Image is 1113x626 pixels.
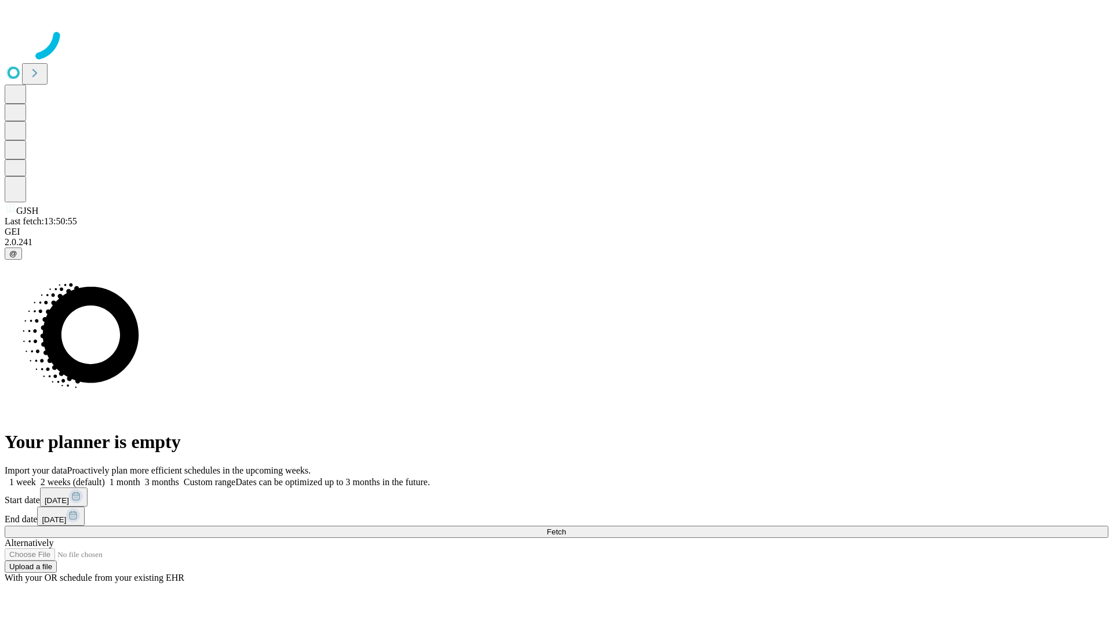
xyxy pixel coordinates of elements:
[5,526,1108,538] button: Fetch
[16,206,38,216] span: GJSH
[5,487,1108,507] div: Start date
[5,431,1108,453] h1: Your planner is empty
[5,561,57,573] button: Upload a file
[5,507,1108,526] div: End date
[235,477,430,487] span: Dates can be optimized up to 3 months in the future.
[184,477,235,487] span: Custom range
[9,477,36,487] span: 1 week
[110,477,140,487] span: 1 month
[5,248,22,260] button: @
[547,527,566,536] span: Fetch
[9,249,17,258] span: @
[42,515,66,524] span: [DATE]
[5,227,1108,237] div: GEI
[40,487,88,507] button: [DATE]
[5,538,53,548] span: Alternatively
[67,465,311,475] span: Proactively plan more efficient schedules in the upcoming weeks.
[5,216,77,226] span: Last fetch: 13:50:55
[41,477,105,487] span: 2 weeks (default)
[45,496,69,505] span: [DATE]
[145,477,179,487] span: 3 months
[5,237,1108,248] div: 2.0.241
[5,573,184,583] span: With your OR schedule from your existing EHR
[5,465,67,475] span: Import your data
[37,507,85,526] button: [DATE]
